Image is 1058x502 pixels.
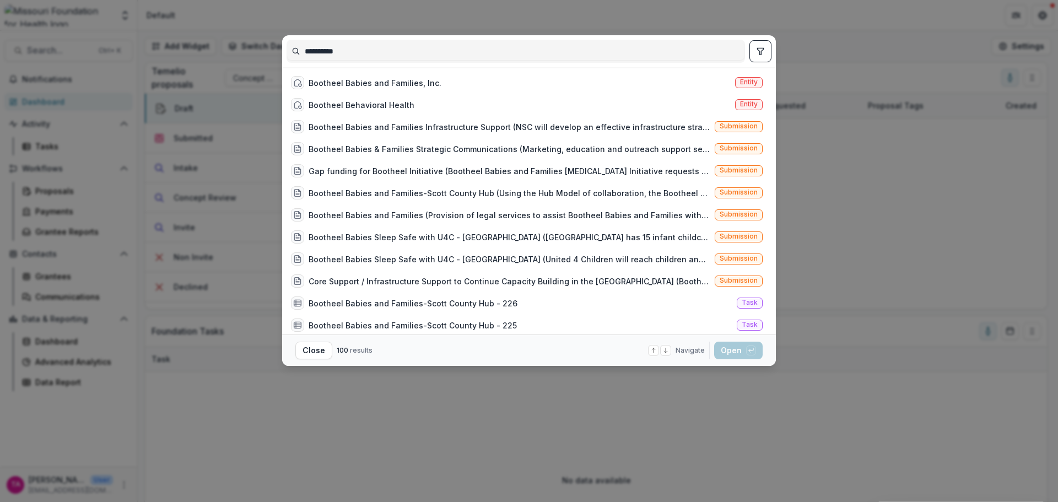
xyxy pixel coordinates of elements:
div: Bootheel Babies Sleep Safe with U4C - [GEOGRAPHIC_DATA] ([GEOGRAPHIC_DATA] has 15 infant childcar... [309,231,710,243]
div: Bootheel Babies Sleep Safe with U4C - [GEOGRAPHIC_DATA] (United 4 Children will reach children an... [309,253,710,265]
span: Submission [720,233,758,240]
div: Bootheel Babies and Families-Scott County Hub - 226 [309,298,517,309]
span: 100 [337,346,348,354]
div: Bootheel Babies and Families, Inc. [309,77,441,89]
span: Navigate [676,346,705,355]
span: Submission [720,144,758,152]
span: Submission [720,122,758,130]
span: Submission [720,210,758,218]
span: Submission [720,277,758,284]
span: results [350,346,373,354]
div: Bootheel Babies & Families Strategic Communications (Marketing, education and outreach support se... [309,143,710,155]
span: Task [742,321,758,328]
div: Core Support / Infrastructure Support to Continue Capacity Building in the [GEOGRAPHIC_DATA] (Boo... [309,276,710,287]
div: Bootheel Behavioral Health [309,99,414,111]
div: Bootheel Babies and Families Infrastructure Support (NSC will develop an effective infrastructure... [309,121,710,133]
div: Bootheel Babies and Families (Provision of legal services to assist Bootheel Babies and Families ... [309,209,710,221]
span: Entity [740,78,758,86]
div: Gap funding for Bootheel Initiative (Bootheel Babies and Families [MEDICAL_DATA] Initiative reque... [309,165,710,177]
span: Entity [740,100,758,108]
span: Submission [720,166,758,174]
button: Open [714,342,763,359]
span: Submission [720,255,758,262]
div: Bootheel Babies and Families-Scott County Hub - 225 [309,320,517,331]
button: Close [295,342,332,359]
span: Task [742,299,758,306]
div: Bootheel Babies and Families-Scott County Hub (Using the Hub Model of collaboration, the Bootheel... [309,187,710,199]
span: Submission [720,188,758,196]
button: toggle filters [749,40,771,62]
